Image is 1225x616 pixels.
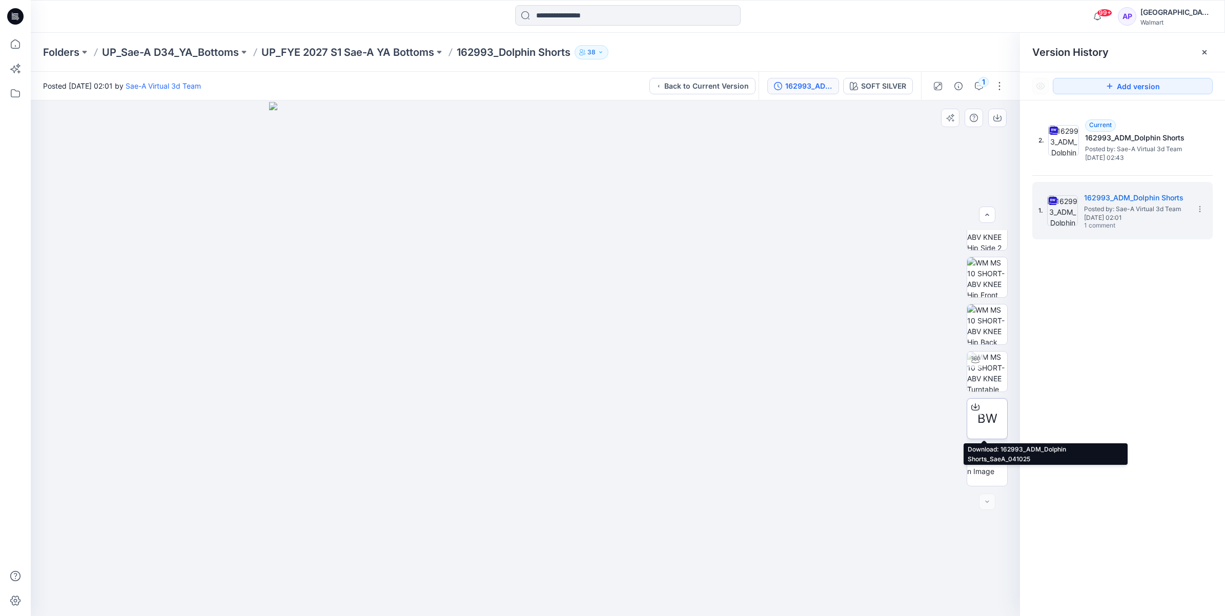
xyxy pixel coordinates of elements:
[967,455,1007,477] img: Inspiration Image
[843,78,913,94] button: SOFT SILVER
[1038,206,1043,215] span: 1.
[967,352,1007,392] img: WM MS 10 SHORT-ABV KNEE Turntable with Avatar
[1038,136,1044,145] span: 2.
[967,210,1007,250] img: WM MS 10 SHORT-ABV KNEE Hip Side 2
[1140,18,1212,26] div: Walmart
[785,80,832,92] div: 162993_ADM_Dolphin Shorts
[967,257,1007,297] img: WM MS 10 SHORT-ABV KNEE Hip Front wo Avatar
[261,45,434,59] a: UP_FYE 2027 S1 Sae-A YA Bottoms
[1084,192,1187,204] h5: 162993_ADM_Dolphin Shorts
[1084,204,1187,214] span: Posted by: Sae-A Virtual 3d Team
[950,78,967,94] button: Details
[971,78,987,94] button: 1
[43,80,201,91] span: Posted [DATE] 02:01 by
[126,81,201,90] a: Sae-A Virtual 3d Team
[457,45,570,59] p: 162993_Dolphin Shorts
[967,304,1007,344] img: WM MS 10 SHORT-ABV KNEE Hip Back wo Avatar
[767,78,839,94] button: 162993_ADM_Dolphin Shorts
[1053,78,1213,94] button: Add version
[587,47,596,58] p: 38
[102,45,239,59] a: UP_Sae-A D34_YA_Bottoms
[1200,48,1209,56] button: Close
[269,102,782,616] img: eyJhbGciOiJIUzI1NiIsImtpZCI6IjAiLCJzbHQiOiJzZXMiLCJ0eXAiOiJKV1QifQ.eyJkYXRhIjp7InR5cGUiOiJzdG9yYW...
[1048,125,1079,156] img: 162993_ADM_Dolphin Shorts
[1089,121,1112,129] span: Current
[43,45,79,59] a: Folders
[1084,214,1187,221] span: [DATE] 02:01
[1097,9,1112,17] span: 99+
[1032,78,1049,94] button: Show Hidden Versions
[1032,46,1109,58] span: Version History
[1085,132,1188,144] h5: 162993_ADM_Dolphin Shorts
[1085,154,1188,161] span: [DATE] 02:43
[575,45,608,59] button: 38
[649,78,756,94] button: Back to Current Version
[1084,222,1156,230] span: 1 comment
[1118,7,1136,26] div: AP
[977,409,997,428] span: BW
[1047,195,1078,226] img: 162993_ADM_Dolphin Shorts
[978,77,989,87] div: 1
[861,80,906,92] div: SOFT SILVER
[1085,144,1188,154] span: Posted by: Sae-A Virtual 3d Team
[1140,6,1212,18] div: [GEOGRAPHIC_DATA]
